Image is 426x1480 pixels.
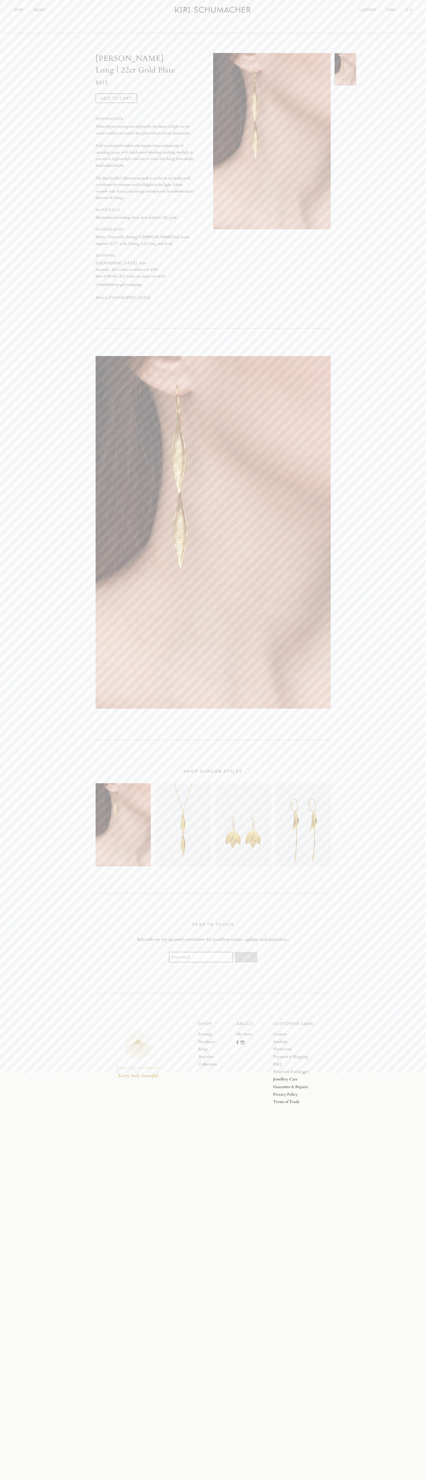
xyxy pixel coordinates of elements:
[198,1053,217,1061] a: Bracelets
[386,8,395,12] a: CARE
[273,1083,314,1091] a: Guarantee & Repairs
[215,783,271,866] a: Athena Earrings - 22ct Gold Plate
[198,1031,217,1038] a: Earrings
[96,53,194,76] h1: [PERSON_NAME] Long | 22ct Gold Plate
[96,295,150,300] em: Made in [GEOGRAPHIC_DATA].
[362,8,376,12] span: SEARCH
[213,53,331,229] img: undefined
[96,768,331,774] h3: SHOP SIMILAR STYLES
[96,116,194,122] h4: INSPIRATION
[359,8,376,12] a: Search
[96,79,194,86] h3: $415
[273,1098,314,1106] a: Terms of Trade
[96,281,194,288] span: Complimentary gift wrapping.
[96,252,194,259] h4: SHIPPING
[33,8,46,12] a: ABOUT
[171,3,255,18] a: Kiri Schumacher Home
[169,952,233,962] input: Your email
[273,1045,314,1053] a: Showroom
[96,234,194,247] p: Metric : 7mm wide. Earring 8.5[PERSON_NAME] incl. hook. Imperial : 0.27" wide. Earring 3.34" long...
[96,207,194,213] h4: MATERIALS
[198,1061,217,1068] a: Collections
[96,143,194,169] p: Gold is contained within soft organic forms reminiscent of cascading water, with hand carved deta...
[273,1038,314,1046] a: Stockists
[137,936,205,943] span: Subscribe to my quarterly newsletter
[237,1020,253,1027] a: ABOUT
[273,1076,314,1083] a: Jewellery Care
[273,1031,314,1038] a: Contact
[102,921,325,928] h3: KEEP IN TOUCH
[198,1038,217,1046] a: Necklaces
[198,1045,217,1053] a: Rings
[96,93,137,103] button: Add to cart
[273,1020,314,1027] a: CUSTOMER CARE
[405,8,413,12] a: Cart
[96,123,194,136] p: These elegant earrings are inspired by the dance of light on the water’s surface; it is said to b...
[237,1040,238,1047] a: Facebook
[273,1053,314,1061] a: Payment & Shipping
[206,936,289,943] span: for jewellery stories, updates and inspiration.
[96,783,151,866] a: Karohirohi Earrings - Short | 22ct Gold Plate
[335,53,356,85] img: undefined
[273,1091,314,1098] a: Privacy Policy
[198,1020,217,1027] a: SHOP
[96,175,194,201] p: The Karohirohi Collection reminds us to live in our bodies well, to embrace the moment and to del...
[235,952,257,962] button: JOIN
[241,1040,245,1047] a: Instagram
[237,1031,253,1038] a: My Story
[410,8,413,12] span: 0
[273,1068,314,1076] a: Returns & Exchanges
[275,783,331,866] a: Koromiko Earrings - 22ct Gold Plate
[96,214,194,221] p: Handcrafted in sterling silver, then plated in 22ct gold.
[273,1061,314,1068] a: FAQ
[96,261,165,279] span: [GEOGRAPHIC_DATA] : Free Australia : $22 or free on orders over $250 Rest of World : $32 or free ...
[96,226,194,233] h4: DIMENSIONS
[155,783,211,866] a: Karohirohi Necklace - 22ct Gold Plate
[96,1064,181,1080] div: Every day in reverence. Every body beautiful.
[96,356,331,709] img: undefined
[14,8,23,12] a: SHOP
